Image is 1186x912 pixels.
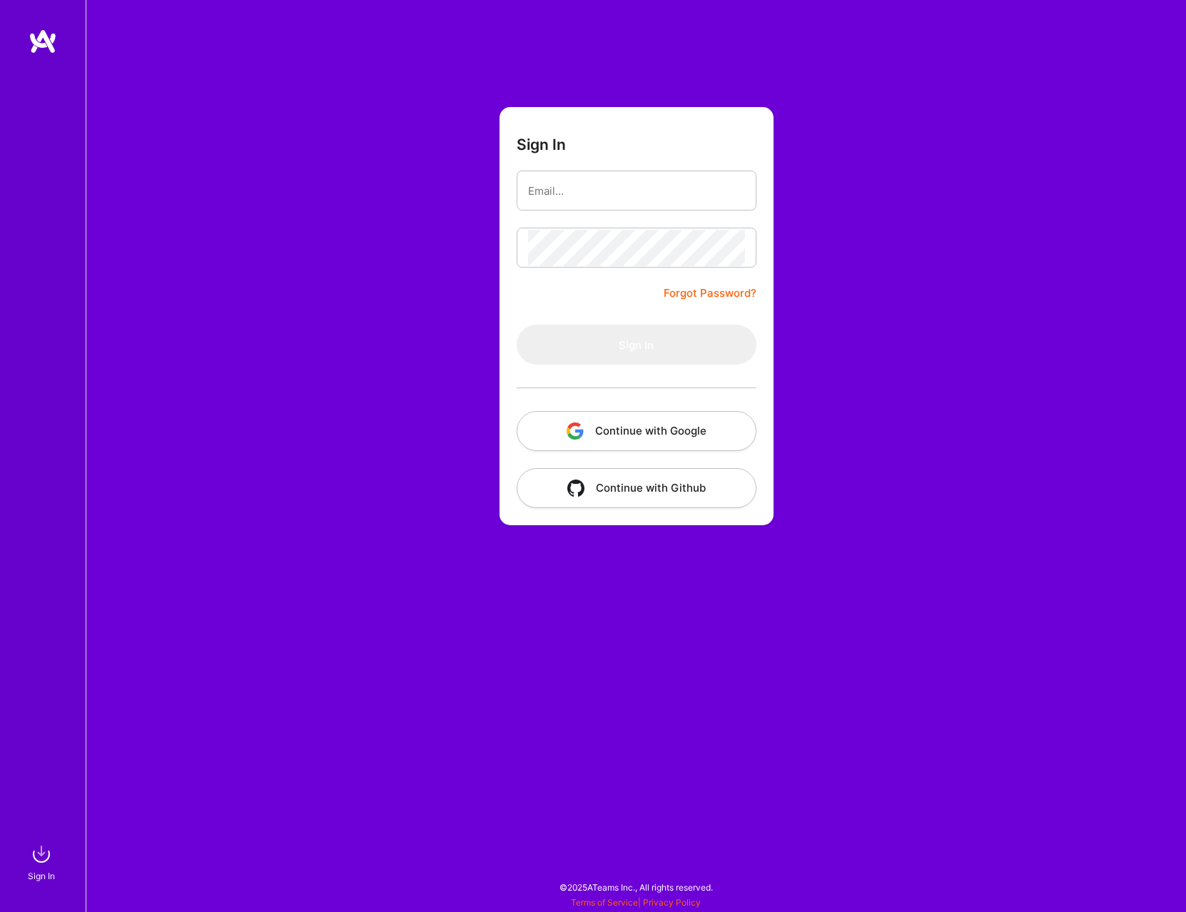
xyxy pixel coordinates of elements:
[571,897,701,908] span: |
[30,840,56,883] a: sign inSign In
[571,897,638,908] a: Terms of Service
[528,173,745,209] input: Email...
[664,285,756,302] a: Forgot Password?
[28,868,55,883] div: Sign In
[517,136,566,153] h3: Sign In
[517,325,756,365] button: Sign In
[27,840,56,868] img: sign in
[29,29,57,54] img: logo
[567,480,584,497] img: icon
[567,422,584,440] img: icon
[517,411,756,451] button: Continue with Google
[86,869,1186,905] div: © 2025 ATeams Inc., All rights reserved.
[643,897,701,908] a: Privacy Policy
[517,468,756,508] button: Continue with Github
